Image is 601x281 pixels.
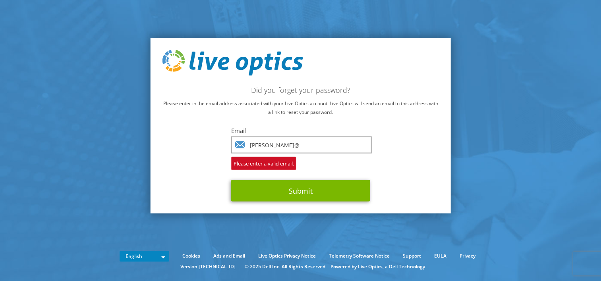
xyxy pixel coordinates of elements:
span: Please enter a valid email. [231,157,296,170]
a: Privacy [454,252,481,260]
a: Cookies [176,252,206,260]
a: Ads and Email [207,252,251,260]
label: Email [231,127,370,135]
a: Live Optics Privacy Notice [252,252,322,260]
li: © 2025 Dell Inc. All Rights Reserved [241,262,329,271]
img: live_optics_svg.svg [162,50,303,76]
button: Submit [231,180,370,202]
h2: Did you forget your password? [162,86,439,94]
a: EULA [428,252,452,260]
a: Telemetry Software Notice [323,252,396,260]
li: Powered by Live Optics, a Dell Technology [330,262,425,271]
li: Version [TECHNICAL_ID] [176,262,240,271]
a: Support [397,252,427,260]
p: Please enter in the email address associated with your Live Optics account. Live Optics will send... [162,99,439,117]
